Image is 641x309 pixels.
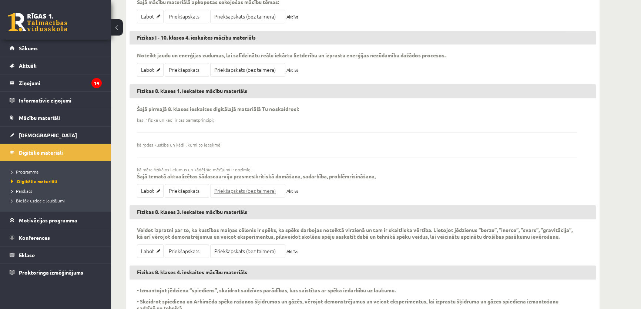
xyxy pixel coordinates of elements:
[286,188,299,194] span: Aktīvs
[137,244,164,258] a: Labot
[11,188,104,194] a: Pārskats
[137,173,376,179] p: Šajā tematā aktualizētas šādas kritiskā domāšana, sadarbība, problēmrisināšana,
[137,287,396,293] p: • Izmantojot jēdzienu “spiediens”, skaidrot sadzīves parādības, kas saistītas ar spēka iedarbību ...
[213,173,255,179] strong: caurviju prasmes:
[10,246,102,263] a: Eklase
[210,63,285,77] a: Priekšapskats (bez taimera)
[137,108,577,123] li: kas ir fizika un kādi ir tās pamatprincipi;
[11,198,65,204] span: Biežāk uzdotie jautājumi
[137,226,577,240] p: Veidot izpratni par to, ka kustības maiņas cēlonis ir spēks, ka spēks darbojas noteiktā virzienā ...
[137,52,446,58] p: Noteikt jaudu un enerģijas zudumus, lai salīdzinātu reālu iekārtu lietderību un izprastu enerģija...
[10,144,102,161] a: Digitālie materiāli
[130,265,596,279] h3: Fizikas 8. klases 4. ieskaites mācību materiāls
[19,217,77,224] span: Motivācijas programma
[10,109,102,126] a: Mācību materiāli
[165,184,209,198] a: Priekšapskats
[130,31,596,45] h3: Fizikas I - 10. klases 4. ieskaites mācību materiāls
[91,78,102,88] i: 14
[19,149,63,156] span: Digitālie materiāli
[19,114,60,121] span: Mācību materiāli
[137,105,299,112] strong: Šajā pirmajā 8. klases ieskaites digitālajā matariālā Tu noskaidrosi:
[130,205,596,219] h3: Fizikas 8. klases 3. ieskaites mācību materiāls
[286,67,299,73] span: Aktīvs
[10,264,102,281] a: Proktoringa izmēģinājums
[137,10,164,23] a: Labot
[10,212,102,229] a: Motivācijas programma
[10,92,102,109] a: Informatīvie ziņojumi
[11,178,104,185] a: Digitālie materiāli
[19,92,102,109] legend: Informatīvie ziņojumi
[210,10,285,23] a: Priekšapskats (bez taimera)
[165,63,209,77] a: Priekšapskats
[19,269,83,276] span: Proktoringa izmēģinājums
[137,132,577,148] li: kā rodas kustība un kādi likumi to ietekmē;
[8,13,67,31] a: Rīgas 1. Tālmācības vidusskola
[11,168,104,175] a: Programma
[137,184,164,198] a: Labot
[10,74,102,91] a: Ziņojumi14
[286,14,299,20] span: Aktīvs
[210,184,285,198] a: Priekšapskats (bez taimera)
[10,229,102,246] a: Konferences
[11,169,38,175] span: Programma
[10,40,102,57] a: Sākums
[10,57,102,74] a: Aktuāli
[130,84,596,98] h3: Fizikas 8. klases 1. ieskaites mācību materiāls
[137,63,164,77] a: Labot
[19,234,50,241] span: Konferences
[210,244,285,258] a: Priekšapskats (bez taimera)
[137,157,577,173] li: kā mēra fizikālos lielumus un kādēļ šie mērījumi ir nozīmīgi.
[11,188,32,194] span: Pārskats
[19,45,38,51] span: Sākums
[165,10,209,23] a: Priekšapskats
[10,127,102,144] a: [DEMOGRAPHIC_DATA]
[11,197,104,204] a: Biežāk uzdotie jautājumi
[19,62,37,69] span: Aktuāli
[11,178,57,184] span: Digitālie materiāli
[165,244,209,258] a: Priekšapskats
[286,248,299,254] span: Aktīvs
[19,74,102,91] legend: Ziņojumi
[19,252,35,258] span: Eklase
[19,132,77,138] span: [DEMOGRAPHIC_DATA]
